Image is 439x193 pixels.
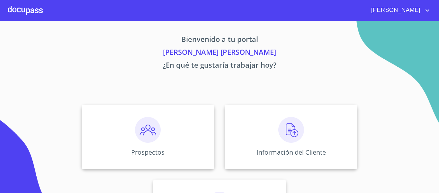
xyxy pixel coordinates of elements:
[278,117,304,143] img: carga.png
[22,47,417,60] p: [PERSON_NAME] [PERSON_NAME]
[256,148,326,157] p: Información del Cliente
[22,60,417,72] p: ¿En qué te gustaría trabajar hoy?
[22,34,417,47] p: Bienvenido a tu portal
[131,148,165,157] p: Prospectos
[366,5,431,15] button: account of current user
[366,5,424,15] span: [PERSON_NAME]
[135,117,161,143] img: prospectos.png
